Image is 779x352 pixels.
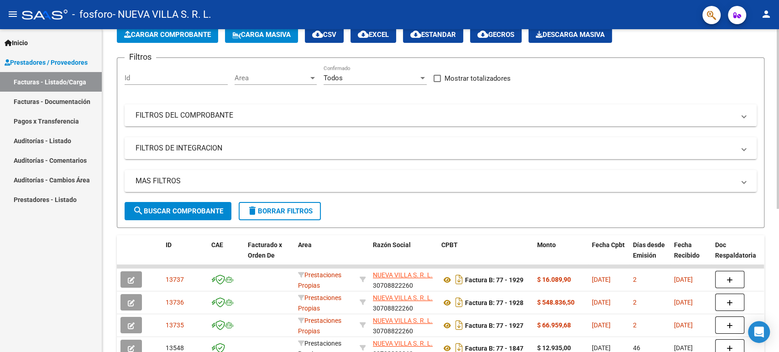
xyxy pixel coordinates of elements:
span: [DATE] [592,276,611,283]
span: [DATE] [592,344,611,352]
span: CPBT [441,241,458,248]
span: CAE [211,241,223,248]
datatable-header-cell: Fecha Recibido [670,235,711,275]
span: Doc Respaldatoria [715,241,756,259]
mat-expansion-panel-header: FILTROS DE INTEGRACION [125,137,757,159]
span: CSV [312,31,336,39]
span: Prestadores / Proveedores [5,57,88,67]
datatable-header-cell: Area [294,235,356,275]
span: Area [298,241,312,248]
span: Prestaciones Propias [298,271,341,289]
strong: $ 12.935,00 [537,344,571,352]
span: Prestaciones Propias [298,294,341,312]
span: Fecha Cpbt [592,241,625,248]
app-download-masive: Descarga masiva de comprobantes (adjuntos) [528,26,612,43]
span: NUEVA VILLA S. R. L. [373,317,433,324]
span: 13737 [166,276,184,283]
span: NUEVA VILLA S. R. L. [373,294,433,301]
button: Estandar [403,26,463,43]
mat-panel-title: FILTROS DE INTEGRACION [136,143,735,153]
button: Gecros [470,26,522,43]
mat-expansion-panel-header: MAS FILTROS [125,170,757,192]
span: 46 [633,344,640,352]
span: Todos [324,74,343,82]
span: EXCEL [358,31,389,39]
span: Borrar Filtros [247,207,313,215]
span: 2 [633,321,637,329]
span: [DATE] [674,299,693,306]
mat-expansion-panel-header: FILTROS DEL COMPROBANTE [125,104,757,126]
strong: Factura B: 77 - 1847 [465,345,523,352]
datatable-header-cell: Doc Respaldatoria [711,235,766,275]
button: Borrar Filtros [239,202,321,220]
i: Descargar documento [453,272,465,287]
strong: $ 66.959,68 [537,321,571,329]
span: 2 [633,299,637,306]
span: Prestaciones Propias [298,317,341,335]
strong: Factura B: 77 - 1929 [465,276,523,284]
span: Gecros [477,31,514,39]
span: Carga Masiva [232,31,291,39]
datatable-header-cell: Razón Social [369,235,438,275]
span: NUEVA VILLA S. R. L. [373,271,433,279]
button: Descarga Masiva [528,26,612,43]
mat-icon: search [133,205,144,216]
i: Descargar documento [453,295,465,310]
div: 30708822260 [373,316,434,335]
strong: Factura B: 77 - 1927 [465,322,523,329]
span: 13736 [166,299,184,306]
button: CSV [305,26,344,43]
h3: Filtros [125,51,156,63]
span: Cargar Comprobante [124,31,211,39]
button: Carga Masiva [225,26,298,43]
span: Mostrar totalizadores [444,73,511,84]
datatable-header-cell: Facturado x Orden De [244,235,294,275]
mat-icon: menu [7,9,18,20]
span: Facturado x Orden De [248,241,282,259]
span: - NUEVA VILLA S. R. L. [113,5,211,25]
datatable-header-cell: Fecha Cpbt [588,235,629,275]
span: Fecha Recibido [674,241,700,259]
strong: $ 548.836,50 [537,299,575,306]
button: Buscar Comprobante [125,202,231,220]
span: Descarga Masiva [536,31,605,39]
span: Días desde Emisión [633,241,665,259]
mat-panel-title: MAS FILTROS [136,176,735,186]
span: [DATE] [592,321,611,329]
i: Descargar documento [453,318,465,332]
datatable-header-cell: Monto [533,235,588,275]
datatable-header-cell: CPBT [438,235,533,275]
button: Cargar Comprobante [117,26,218,43]
mat-icon: delete [247,205,258,216]
datatable-header-cell: CAE [208,235,244,275]
mat-icon: cloud_download [410,29,421,40]
div: 30708822260 [373,293,434,312]
span: Monto [537,241,556,248]
span: Inicio [5,38,28,48]
span: - fosforo [72,5,113,25]
span: 13735 [166,321,184,329]
span: [DATE] [674,321,693,329]
span: NUEVA VILLA S. R. L. [373,340,433,347]
span: Estandar [410,31,456,39]
strong: $ 16.089,90 [537,276,571,283]
mat-panel-title: FILTROS DEL COMPROBANTE [136,110,735,120]
datatable-header-cell: Días desde Emisión [629,235,670,275]
mat-icon: cloud_download [312,29,323,40]
span: [DATE] [674,344,693,352]
span: 2 [633,276,637,283]
mat-icon: cloud_download [477,29,488,40]
mat-icon: person [761,9,772,20]
div: 30708822260 [373,270,434,289]
span: Buscar Comprobante [133,207,223,215]
button: EXCEL [350,26,396,43]
div: Open Intercom Messenger [748,321,770,343]
span: Razón Social [373,241,411,248]
span: [DATE] [592,299,611,306]
span: Area [235,74,308,82]
mat-icon: cloud_download [358,29,369,40]
span: [DATE] [674,276,693,283]
span: ID [166,241,172,248]
strong: Factura B: 77 - 1928 [465,299,523,306]
datatable-header-cell: ID [162,235,208,275]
